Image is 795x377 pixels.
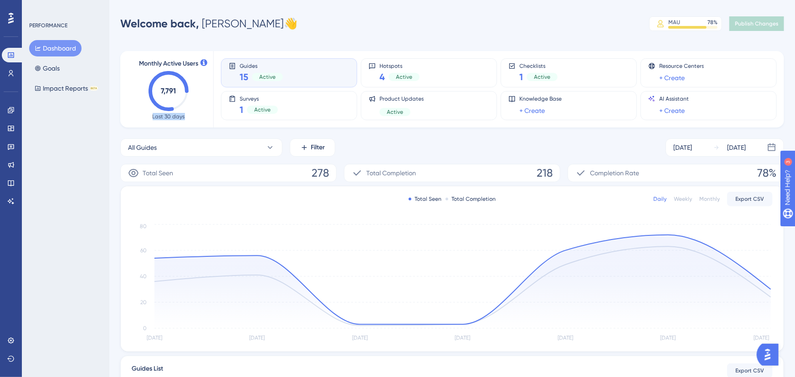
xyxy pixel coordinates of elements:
span: 278 [312,166,329,180]
span: 218 [537,166,553,180]
div: Weekly [674,195,692,203]
span: Active [396,73,412,81]
span: 4 [380,71,385,83]
span: Monthly Active Users [139,58,198,69]
div: 78 % [708,19,718,26]
span: Export CSV [736,367,764,374]
tspan: [DATE] [661,335,676,341]
tspan: [DATE] [455,335,471,341]
span: Total Seen [143,168,173,178]
tspan: 20 [140,299,147,306]
span: Total Completion [366,168,416,178]
div: [DATE] [673,142,692,153]
tspan: [DATE] [147,335,162,341]
span: 15 [240,71,248,83]
a: + Create [659,72,685,83]
div: Total Completion [446,195,496,203]
button: Publish Changes [729,16,784,31]
span: Surveys [240,95,278,102]
div: 3 [63,5,66,12]
button: Export CSV [727,192,773,206]
span: Last 30 days [153,113,185,120]
tspan: 40 [140,273,147,280]
tspan: [DATE] [250,335,265,341]
span: Knowledge Base [519,95,562,102]
span: Active [387,108,403,116]
div: Daily [653,195,667,203]
button: Impact ReportsBETA [29,80,103,97]
div: [DATE] [727,142,746,153]
tspan: 60 [140,247,147,254]
div: BETA [90,86,98,91]
a: + Create [659,105,685,116]
tspan: 0 [143,325,147,331]
span: Filter [311,142,325,153]
button: All Guides [120,138,282,157]
tspan: [DATE] [558,335,573,341]
span: 78% [757,166,776,180]
span: All Guides [128,142,157,153]
div: MAU [668,19,680,26]
button: Dashboard [29,40,82,56]
div: Monthly [699,195,720,203]
span: Checklists [519,62,558,69]
span: Product Updates [380,95,424,102]
span: 1 [519,71,523,83]
span: Need Help? [21,2,57,13]
span: 1 [240,103,243,116]
a: + Create [519,105,545,116]
div: Total Seen [409,195,442,203]
span: Publish Changes [735,20,779,27]
span: Active [534,73,550,81]
button: Goals [29,60,65,76]
div: PERFORMANCE [29,22,67,29]
tspan: [DATE] [352,335,368,341]
span: Hotspots [380,62,420,69]
iframe: UserGuiding AI Assistant Launcher [757,341,784,368]
tspan: [DATE] [754,335,769,341]
button: Filter [290,138,335,157]
span: Welcome back, [120,17,199,30]
span: AI Assistant [659,95,689,102]
span: Guides [240,62,283,69]
span: Active [254,106,271,113]
text: 7,791 [161,87,176,95]
span: Export CSV [736,195,764,203]
span: Completion Rate [590,168,639,178]
div: [PERSON_NAME] 👋 [120,16,297,31]
tspan: 80 [140,223,147,229]
span: Active [259,73,276,81]
span: Resource Centers [659,62,704,70]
